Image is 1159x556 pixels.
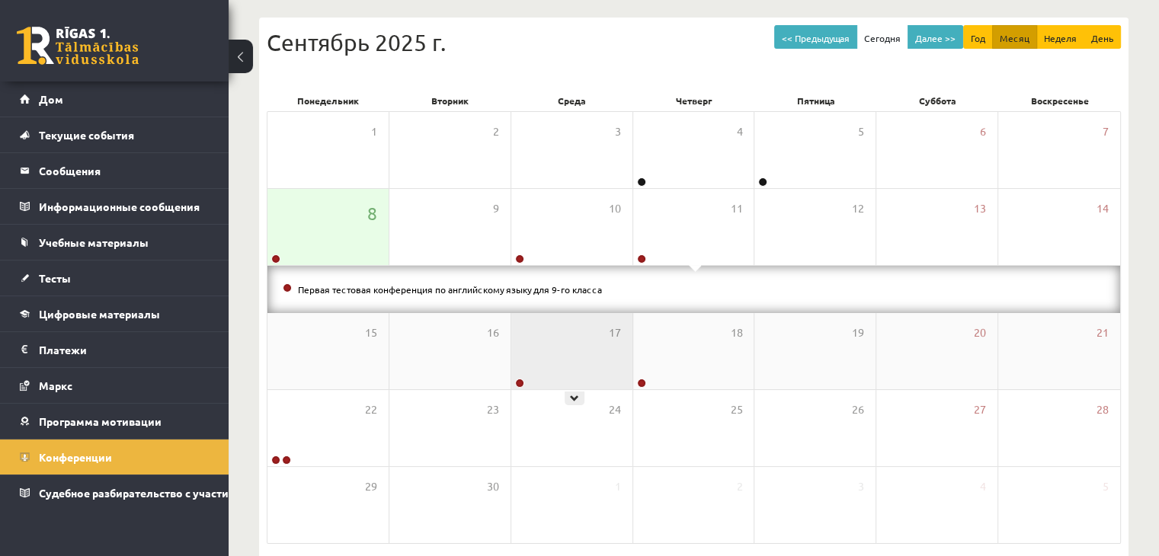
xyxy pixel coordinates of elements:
[487,402,499,416] font: 23
[431,94,469,107] font: Вторник
[1044,32,1077,44] font: Неделя
[39,414,162,428] font: Программа мотивации
[371,124,377,138] font: 1
[365,479,377,493] font: 29
[493,124,499,138] font: 2
[493,201,499,215] font: 9
[297,94,359,107] font: Понедельник
[915,32,956,44] font: Далее >>
[782,32,850,44] font: << Предыдущая
[971,32,985,44] font: Год
[20,475,210,510] a: Судебное разбирательство с участием [PERSON_NAME]
[20,225,210,260] a: Учебные материалы
[736,479,742,493] font: 2
[974,201,986,215] font: 13
[20,189,210,224] a: Информационные сообщения
[39,128,134,142] font: Текущие события
[558,94,586,107] font: Среда
[615,479,621,493] font: 1
[615,124,621,138] font: 3
[730,402,742,416] font: 25
[852,325,864,339] font: 19
[39,450,112,464] font: Конференции
[1097,201,1109,215] font: 14
[1091,32,1113,44] font: День
[39,379,72,392] font: Маркс
[1097,325,1109,339] font: 21
[774,25,857,50] button: << Предыдущая
[1103,124,1109,138] font: 7
[39,343,87,356] font: Платежи
[980,479,986,493] font: 4
[367,202,377,224] font: 8
[609,201,621,215] font: 10
[487,479,499,493] font: 30
[39,235,149,249] font: Учебные материалы
[980,124,986,138] font: 6
[864,32,901,44] font: Сегодня
[20,368,210,403] a: Маркс
[487,325,499,339] font: 16
[856,25,908,50] button: Сегодня
[20,153,210,188] a: Сообщения
[852,402,864,416] font: 26
[963,25,993,50] button: Год
[20,117,210,152] a: Текущие события
[992,25,1037,50] button: Месяц
[17,27,139,65] a: Рижская 1-я средняя школа заочного обучения
[609,402,621,416] font: 24
[39,200,200,213] font: Информационные сообщения
[858,124,864,138] font: 5
[1103,479,1109,493] font: 5
[1031,94,1089,107] font: Воскресенье
[39,92,63,106] font: Дом
[39,271,71,285] font: Тесты
[267,29,446,56] font: Сентябрь 2025 г.
[858,479,864,493] font: 3
[298,283,602,296] a: Первая тестовая конференция по английскому языку для 9-го класса
[39,486,333,500] font: Судебное разбирательство с участием [PERSON_NAME]
[797,94,835,107] font: Пятница
[974,325,986,339] font: 20
[39,307,160,321] font: Цифровые материалы
[20,81,210,117] a: Дом
[20,404,210,439] a: Программа мотивации
[365,402,377,416] font: 22
[20,260,210,296] a: Тесты
[39,164,101,177] font: Сообщения
[919,94,956,107] font: Суббота
[20,296,210,331] a: Цифровые материалы
[852,201,864,215] font: 12
[20,332,210,367] a: Платежи
[20,439,210,475] a: Конференции
[730,201,742,215] font: 11
[908,25,963,50] button: Далее >>
[730,325,742,339] font: 18
[974,402,986,416] font: 27
[1084,25,1121,50] button: День
[1036,25,1084,50] button: Неделя
[365,325,377,339] font: 15
[1097,402,1109,416] font: 28
[609,325,621,339] font: 17
[736,124,742,138] font: 4
[676,94,712,107] font: Четверг
[1000,32,1029,44] font: Месяц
